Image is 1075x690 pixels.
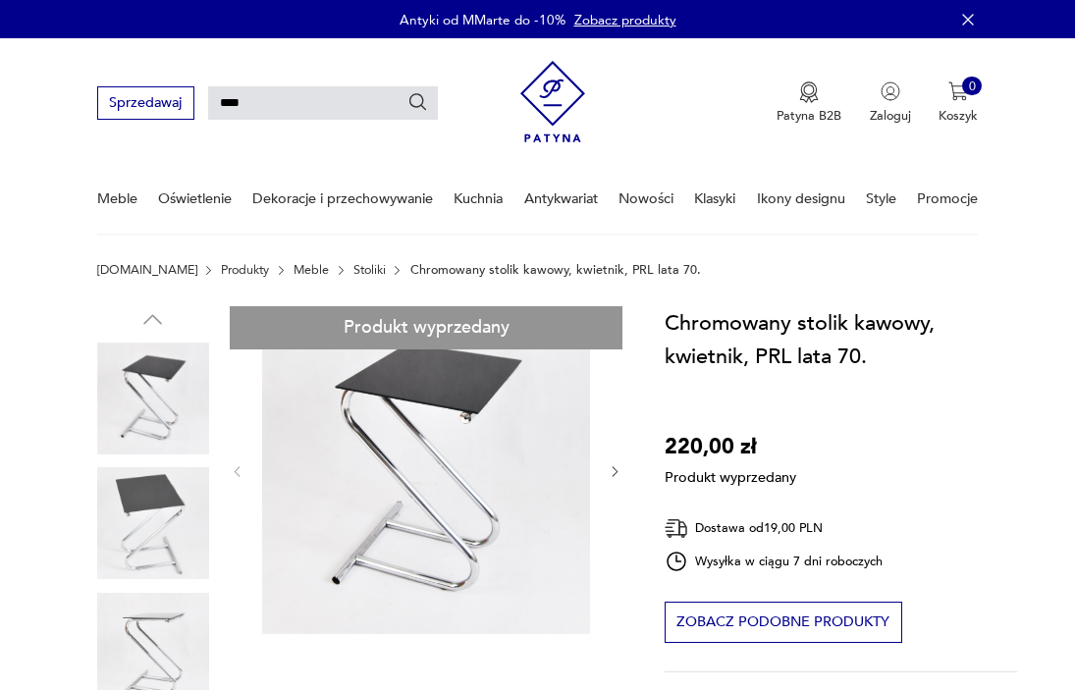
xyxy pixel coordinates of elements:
img: Ikona koszyka [948,81,968,101]
p: Zaloguj [870,107,911,125]
a: Stoliki [353,263,386,277]
a: Oświetlenie [158,165,232,233]
button: Patyna B2B [777,81,841,125]
button: Szukaj [407,92,429,114]
p: Koszyk [939,107,978,125]
h1: Chromowany stolik kawowy, kwietnik, PRL lata 70. [665,306,1017,373]
p: Patyna B2B [777,107,841,125]
div: 0 [962,77,982,96]
a: Ikony designu [757,165,845,233]
a: Zobacz produkty [574,11,676,29]
a: [DOMAIN_NAME] [97,263,197,277]
p: 220,00 zł [665,430,796,463]
button: Sprzedawaj [97,86,194,119]
button: Zobacz podobne produkty [665,602,902,643]
a: Nowości [618,165,673,233]
p: Antyki od MMarte do -10% [400,11,565,29]
a: Produkty [221,263,269,277]
img: Ikonka użytkownika [881,81,900,101]
a: Kuchnia [454,165,503,233]
button: Zaloguj [870,81,911,125]
img: Ikona medalu [799,81,819,103]
a: Sprzedawaj [97,98,194,110]
a: Meble [294,263,329,277]
p: Chromowany stolik kawowy, kwietnik, PRL lata 70. [410,263,701,277]
a: Antykwariat [524,165,598,233]
a: Style [866,165,896,233]
img: Patyna - sklep z meblami i dekoracjami vintage [520,54,586,149]
a: Ikona medaluPatyna B2B [777,81,841,125]
img: Ikona dostawy [665,516,688,541]
a: Promocje [917,165,978,233]
a: Meble [97,165,137,233]
p: Produkt wyprzedany [665,463,796,488]
a: Klasyki [694,165,735,233]
button: 0Koszyk [939,81,978,125]
div: Dostawa od 19,00 PLN [665,516,883,541]
a: Dekoracje i przechowywanie [252,165,433,233]
div: Wysyłka w ciągu 7 dni roboczych [665,550,883,573]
